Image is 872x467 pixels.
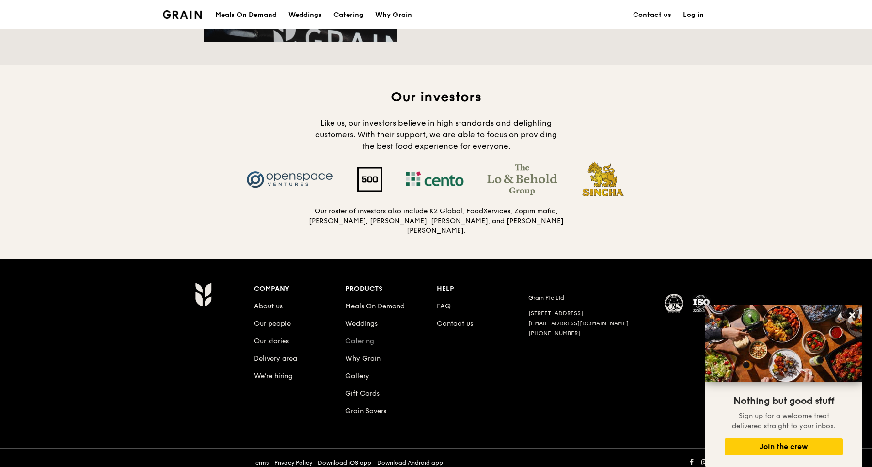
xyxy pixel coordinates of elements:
a: About us [254,302,283,310]
div: Products [345,282,437,296]
a: Weddings [283,0,328,30]
a: Why Grain [369,0,418,30]
img: The Lo & Behold Group [476,164,569,195]
span: Our investors [391,89,481,105]
img: Singha [569,160,638,199]
a: Catering [328,0,369,30]
img: Grain [163,10,202,19]
a: Gallery [345,372,369,380]
div: Help [437,282,528,296]
a: Weddings [345,320,378,328]
a: Download iOS app [318,459,371,467]
a: Contact us [437,320,473,328]
div: Catering [333,0,364,30]
a: [EMAIL_ADDRESS][DOMAIN_NAME] [528,320,629,327]
img: MUIS Halal Certified [665,294,684,313]
a: Download Android app [377,459,443,467]
a: Our people [254,320,291,328]
div: Weddings [288,0,322,30]
a: Privacy Policy [274,459,312,467]
a: Log in [677,0,710,30]
a: Catering [345,337,374,345]
img: Openspace Ventures [234,164,346,195]
button: Join the crew [725,438,843,455]
img: Cento Ventures [394,164,476,195]
div: [STREET_ADDRESS] [528,309,653,318]
img: DSC07876-Edit02-Large.jpeg [705,305,862,382]
a: FAQ [437,302,451,310]
div: Grain Pte Ltd [528,294,653,302]
a: Meals On Demand [345,302,405,310]
a: [PHONE_NUMBER] [528,330,580,337]
a: Delivery area [254,354,297,363]
a: Grain Savers [345,407,386,415]
button: Close [844,307,860,323]
div: Company [254,282,346,296]
h5: Our roster of investors also include K2 Global, FoodXervices, Zopim mafia, [PERSON_NAME], [PERSON... [308,207,564,236]
div: Why Grain [375,0,412,30]
a: Why Grain [345,354,381,363]
a: Our stories [254,337,289,345]
a: Terms [253,459,269,467]
a: We’re hiring [254,372,293,380]
img: 500 Startups [346,167,394,192]
a: Gift Cards [345,389,380,398]
span: Nothing but good stuff [733,395,834,407]
div: Meals On Demand [215,0,277,30]
img: Grain [195,282,212,306]
a: Contact us [627,0,677,30]
img: ISO Certified [692,294,711,313]
span: Like us, our investors believe in high standards and delighting customers. With their support, we... [315,118,557,151]
span: Sign up for a welcome treat delivered straight to your inbox. [732,412,836,430]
